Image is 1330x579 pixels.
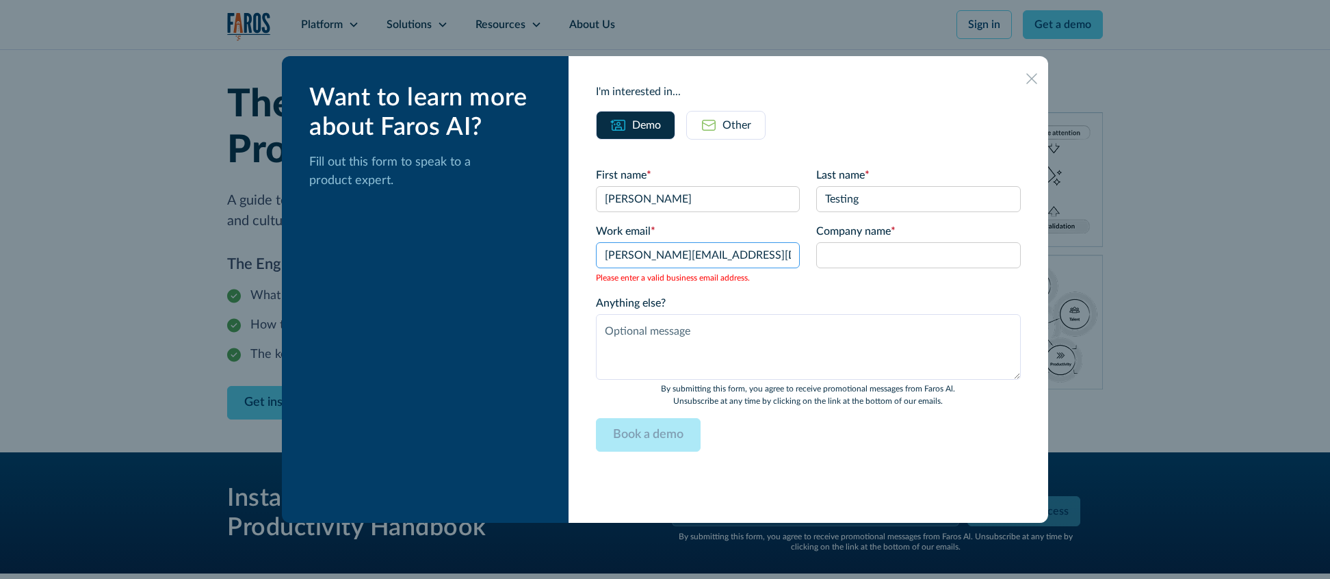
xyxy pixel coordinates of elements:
label: First name [596,167,800,183]
p: By submitting this form, you agree to receive promotional messages from Faros Al. Unsubscribe at ... [644,383,972,407]
label: Company name [816,223,1021,240]
label: Anything else? [596,295,1021,311]
label: Last name [816,167,1021,183]
p: Fill out this form to speak to a product expert. [309,153,547,190]
span: Please enter a valid business email address. [596,272,800,284]
div: Want to learn more about Faros AI? [309,83,547,142]
form: Email Form [596,167,1021,496]
label: Work email [596,223,800,240]
div: Other [722,117,751,133]
div: Demo [632,117,661,133]
div: I'm interested in... [596,83,1021,100]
